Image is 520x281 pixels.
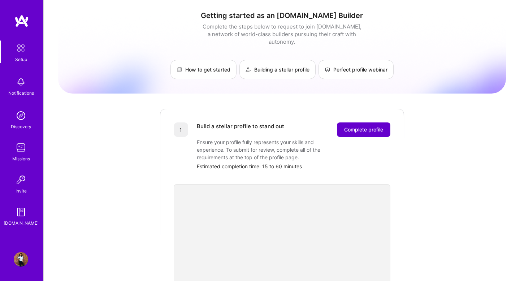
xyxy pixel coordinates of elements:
[58,11,506,20] h1: Getting started as an [DOMAIN_NAME] Builder
[344,126,383,133] span: Complete profile
[14,173,28,187] img: Invite
[197,163,390,170] div: Estimated completion time: 15 to 60 minutes
[8,89,34,97] div: Notifications
[197,138,341,161] div: Ensure your profile fully represents your skills and experience. To submit for review, complete a...
[16,187,27,195] div: Invite
[325,67,330,73] img: Perfect profile webinar
[11,123,31,130] div: Discovery
[14,75,28,89] img: bell
[14,252,28,267] img: User Avatar
[14,108,28,123] img: discovery
[318,60,394,79] a: Perfect profile webinar
[239,60,316,79] a: Building a stellar profile
[177,67,182,73] img: How to get started
[12,252,30,267] a: User Avatar
[246,67,251,73] img: Building a stellar profile
[13,40,29,56] img: setup
[170,60,237,79] a: How to get started
[337,122,390,137] button: Complete profile
[14,140,28,155] img: teamwork
[174,122,188,137] div: 1
[14,14,29,27] img: logo
[4,219,39,227] div: [DOMAIN_NAME]
[14,205,28,219] img: guide book
[12,155,30,163] div: Missions
[201,23,363,46] div: Complete the steps below to request to join [DOMAIN_NAME], a network of world-class builders purs...
[197,122,284,137] div: Build a stellar profile to stand out
[15,56,27,63] div: Setup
